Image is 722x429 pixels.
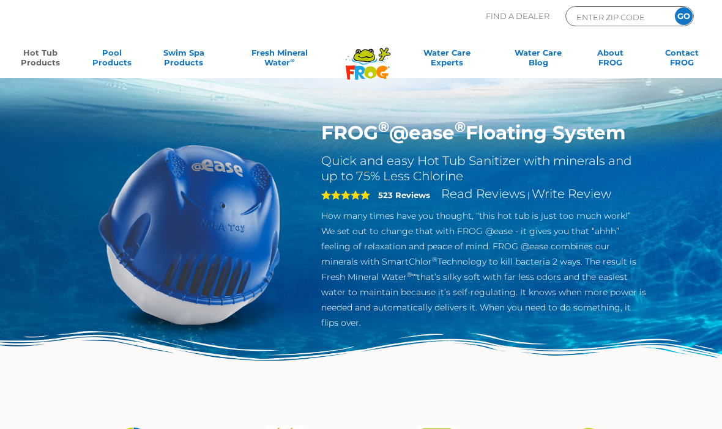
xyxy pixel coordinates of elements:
span: | [527,190,530,200]
h1: FROG @ease Floating System [321,121,646,144]
p: How many times have you thought, “this hot tub is just too much work!” We set out to change that ... [321,208,646,331]
sup: ®∞ [407,271,417,279]
sup: ® [378,118,389,136]
sup: ® [455,118,466,136]
p: Find A Dealer [486,6,549,26]
sup: ® [432,255,437,263]
a: Write Review [532,186,611,201]
a: Water CareBlog [510,48,566,72]
input: GO [675,7,693,25]
a: Read Reviews [441,186,526,201]
a: Fresh MineralWater∞ [228,48,332,72]
a: Hot TubProducts [12,48,68,72]
a: ContactFROG [654,48,710,72]
img: hot-tub-product-atease-system.png [76,121,303,348]
img: Frog Products Logo [339,32,397,80]
sup: ∞ [290,57,294,64]
h2: Quick and easy Hot Tub Sanitizer with minerals and up to 75% Less Chlorine [321,153,646,184]
strong: 523 Reviews [378,190,430,200]
a: Water CareExperts [400,48,494,72]
a: AboutFROG [582,48,638,72]
a: PoolProducts [84,48,140,72]
span: 5 [321,190,370,200]
a: Swim SpaProducts [156,48,212,72]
